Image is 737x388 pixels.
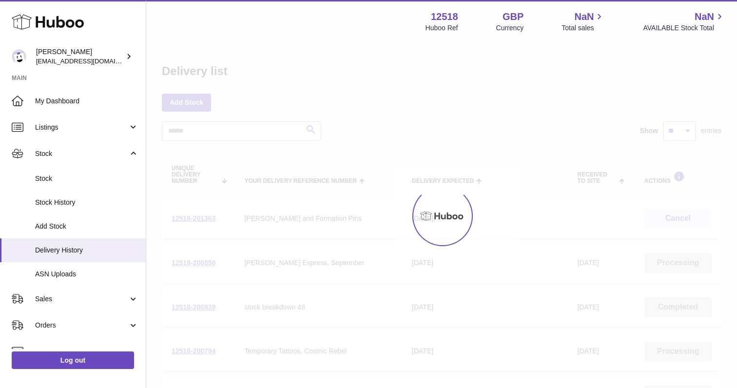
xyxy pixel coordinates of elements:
span: Stock History [35,198,138,207]
span: AVAILABLE Stock Total [643,23,725,33]
span: Stock [35,174,138,183]
span: [EMAIL_ADDRESS][DOMAIN_NAME] [36,57,143,65]
span: My Dashboard [35,97,138,106]
span: Stock [35,149,128,158]
a: Log out [12,351,134,369]
span: NaN [574,10,594,23]
span: Listings [35,123,128,132]
a: NaN AVAILABLE Stock Total [643,10,725,33]
span: Sales [35,294,128,304]
span: Orders [35,321,128,330]
strong: 12518 [431,10,458,23]
a: NaN Total sales [562,10,605,33]
span: Total sales [562,23,605,33]
span: Add Stock [35,222,138,231]
img: internalAdmin-12518@internal.huboo.com [12,49,26,64]
span: ASN Uploads [35,270,138,279]
span: NaN [695,10,714,23]
span: Usage [35,347,138,356]
strong: GBP [503,10,524,23]
div: Huboo Ref [426,23,458,33]
div: [PERSON_NAME] [36,47,124,66]
span: Delivery History [35,246,138,255]
div: Currency [496,23,524,33]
